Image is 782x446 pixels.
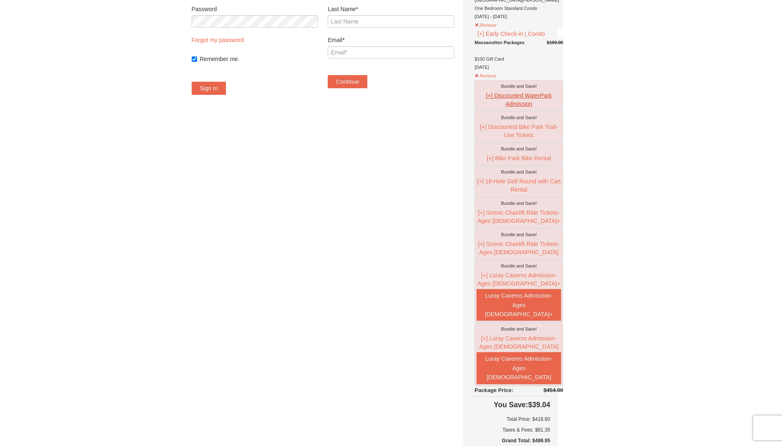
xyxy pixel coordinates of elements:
input: Email* [328,46,454,59]
button: Luray Caverns Admission- Ages [DEMOGRAPHIC_DATA] [477,352,561,384]
label: Remember me. [200,55,318,63]
del: $454.00 [543,387,563,393]
a: Forgot my password [192,37,244,43]
button: [+] Luray Caverns Admission- Ages [DEMOGRAPHIC_DATA] [477,333,561,352]
div: Bundle and Save! [477,82,561,90]
button: [+] Discounted WaterPark Admission [477,90,561,109]
div: Bundle and Save! [477,199,561,207]
button: Continue [328,75,367,88]
button: Remove [474,70,497,80]
span: Package Price: [474,387,513,393]
label: Password [192,5,318,13]
div: Bundle and Save! [477,113,561,122]
button: [+] 18-Hole Golf Round with Cart Rental [477,176,561,195]
label: Email* [328,36,454,44]
button: [+] Early Check-in | Condo [474,29,548,38]
div: Bundle and Save! [477,145,561,153]
button: [+] Scenic Chairlift Ride Tickets- Ages [DEMOGRAPHIC_DATA] [477,239,561,258]
button: Remove [474,19,497,29]
div: Massanutten Packages [474,38,563,47]
div: Bundle and Save! [477,262,561,270]
h6: Total Price: $418.60 [470,415,550,423]
div: Bundle and Save! [477,168,561,176]
button: [+] Luray Caverns Admission- Ages [DEMOGRAPHIC_DATA]+ [477,270,561,289]
button: [+] Scenic Chairlift Ride Tickets- Ages [DEMOGRAPHIC_DATA]+ [477,207,561,226]
button: Luray Caverns Admission- Ages [DEMOGRAPHIC_DATA]+ [477,289,561,321]
del: $100.00 [547,40,563,45]
span: You Save: [494,401,528,409]
h4: $39.04 [470,401,550,409]
button: Sign In [192,82,226,95]
div: Taxes & Fees: $81.35 [470,426,550,434]
div: Bundle and Save! [477,325,561,333]
button: [+] Bike Park Bike Rental [477,153,561,164]
h5: Grand Total: $499.95 [470,437,550,445]
input: Last Name [328,15,454,28]
button: [+] Discounted Bike Park Trail-Use Tickets [477,122,561,141]
label: Last Name* [328,5,454,13]
div: Bundle and Save! [477,230,561,239]
div: $100 Gift Card [DATE] [474,38,563,71]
